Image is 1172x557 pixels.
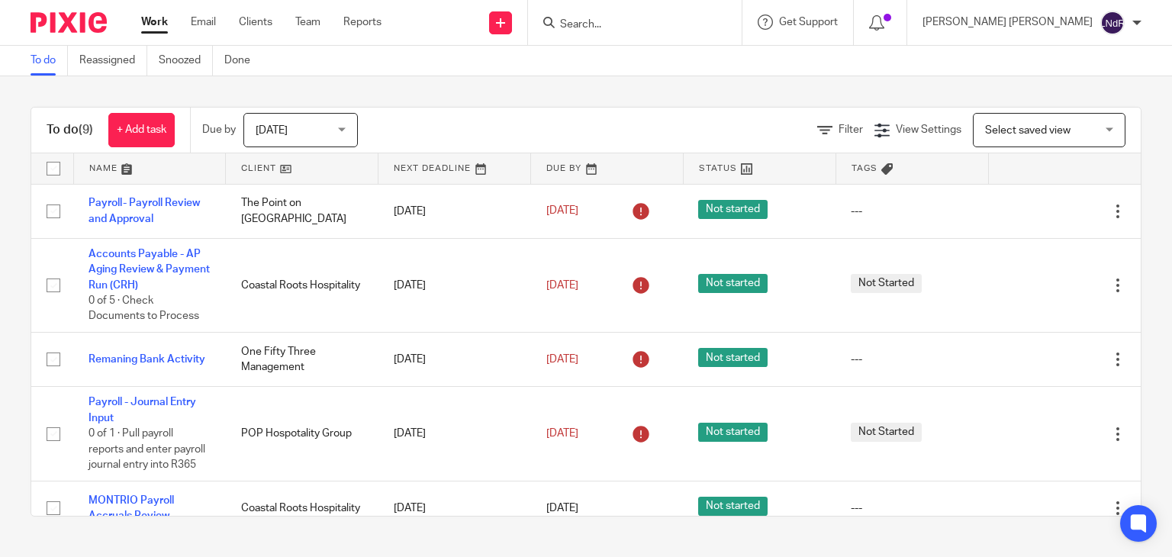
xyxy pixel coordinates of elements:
[89,397,196,423] a: Payroll - Journal Entry Input
[698,423,768,442] span: Not started
[224,46,262,76] a: Done
[851,423,922,442] span: Not Started
[202,122,236,137] p: Due by
[546,206,578,217] span: [DATE]
[378,184,531,238] td: [DATE]
[851,352,973,367] div: ---
[851,274,922,293] span: Not Started
[559,18,696,32] input: Search
[698,200,768,219] span: Not started
[89,354,205,365] a: Remaning Bank Activity
[546,280,578,291] span: [DATE]
[31,12,107,33] img: Pixie
[546,428,578,439] span: [DATE]
[851,501,973,516] div: ---
[191,14,216,30] a: Email
[108,113,175,147] a: + Add task
[226,481,378,535] td: Coastal Roots Hospitality
[89,295,199,322] span: 0 of 5 · Check Documents to Process
[79,46,147,76] a: Reassigned
[698,274,768,293] span: Not started
[378,387,531,481] td: [DATE]
[31,46,68,76] a: To do
[378,238,531,332] td: [DATE]
[896,124,961,135] span: View Settings
[378,481,531,535] td: [DATE]
[922,14,1093,30] p: [PERSON_NAME] [PERSON_NAME]
[546,503,578,514] span: [DATE]
[546,354,578,365] span: [DATE]
[343,14,382,30] a: Reports
[89,249,210,291] a: Accounts Payable - AP Aging Review & Payment Run (CRH)
[698,348,768,367] span: Not started
[295,14,320,30] a: Team
[79,124,93,136] span: (9)
[141,14,168,30] a: Work
[985,125,1071,136] span: Select saved view
[779,17,838,27] span: Get Support
[378,333,531,387] td: [DATE]
[226,387,378,481] td: POP Hospotality Group
[226,184,378,238] td: The Point on [GEOGRAPHIC_DATA]
[89,198,200,224] a: Payroll- Payroll Review and Approval
[159,46,213,76] a: Snoozed
[89,428,205,470] span: 0 of 1 · Pull payroll reports and enter payroll journal entry into R365
[226,333,378,387] td: One Fifty Three Management
[47,122,93,138] h1: To do
[89,495,174,521] a: MONTRIO Payroll Accruals Review
[239,14,272,30] a: Clients
[256,125,288,136] span: [DATE]
[851,204,973,219] div: ---
[839,124,863,135] span: Filter
[1100,11,1125,35] img: svg%3E
[852,164,877,172] span: Tags
[226,238,378,332] td: Coastal Roots Hospitality
[698,497,768,516] span: Not started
